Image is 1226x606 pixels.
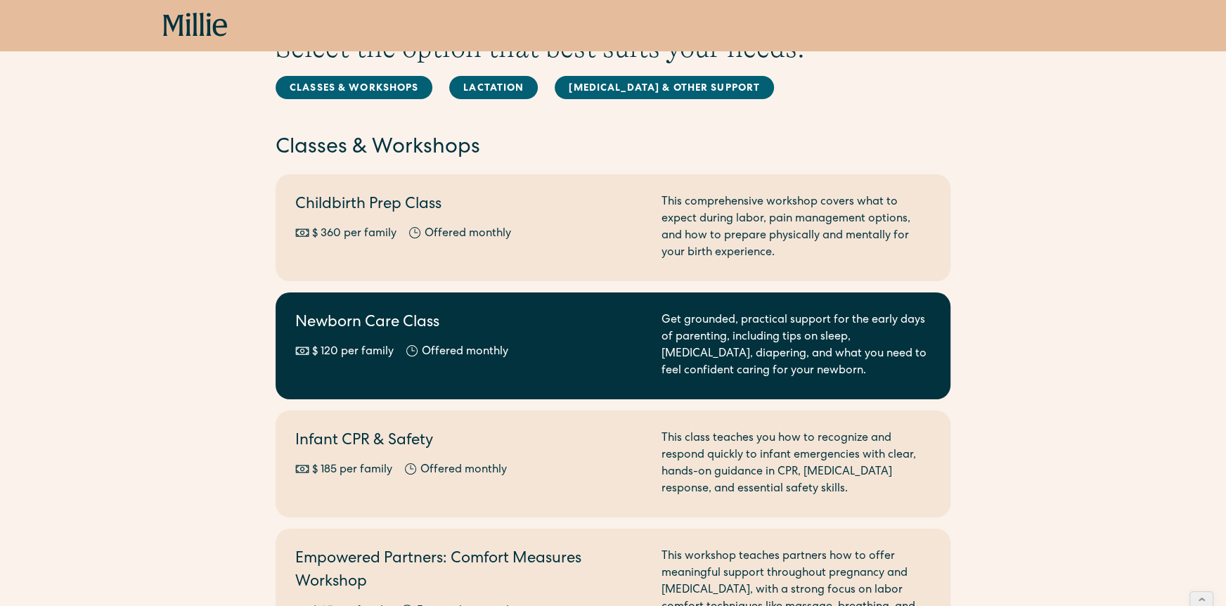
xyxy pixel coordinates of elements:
[555,76,774,99] a: [MEDICAL_DATA] & Other Support
[662,194,931,262] div: This comprehensive workshop covers what to expect during labor, pain management options, and how ...
[295,548,645,595] h2: Empowered Partners: Comfort Measures Workshop
[295,312,645,335] h2: Newborn Care Class
[425,226,511,243] div: Offered monthly
[276,134,950,163] h2: Classes & Workshops
[662,430,931,498] div: This class teaches you how to recognize and respond quickly to infant emergencies with clear, han...
[295,430,645,453] h2: Infant CPR & Safety
[276,76,432,99] a: Classes & Workshops
[449,76,538,99] a: Lactation
[276,292,950,399] a: Newborn Care Class$ 120 per familyOffered monthlyGet grounded, practical support for the early da...
[295,194,645,217] h2: Childbirth Prep Class
[312,344,394,361] div: $ 120 per family
[420,462,507,479] div: Offered monthly
[422,344,508,361] div: Offered monthly
[662,312,931,380] div: Get grounded, practical support for the early days of parenting, including tips on sleep, [MEDICA...
[312,226,396,243] div: $ 360 per family
[276,174,950,281] a: Childbirth Prep Class$ 360 per familyOffered monthlyThis comprehensive workshop covers what to ex...
[276,411,950,517] a: Infant CPR & Safety$ 185 per familyOffered monthlyThis class teaches you how to recognize and res...
[312,462,392,479] div: $ 185 per family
